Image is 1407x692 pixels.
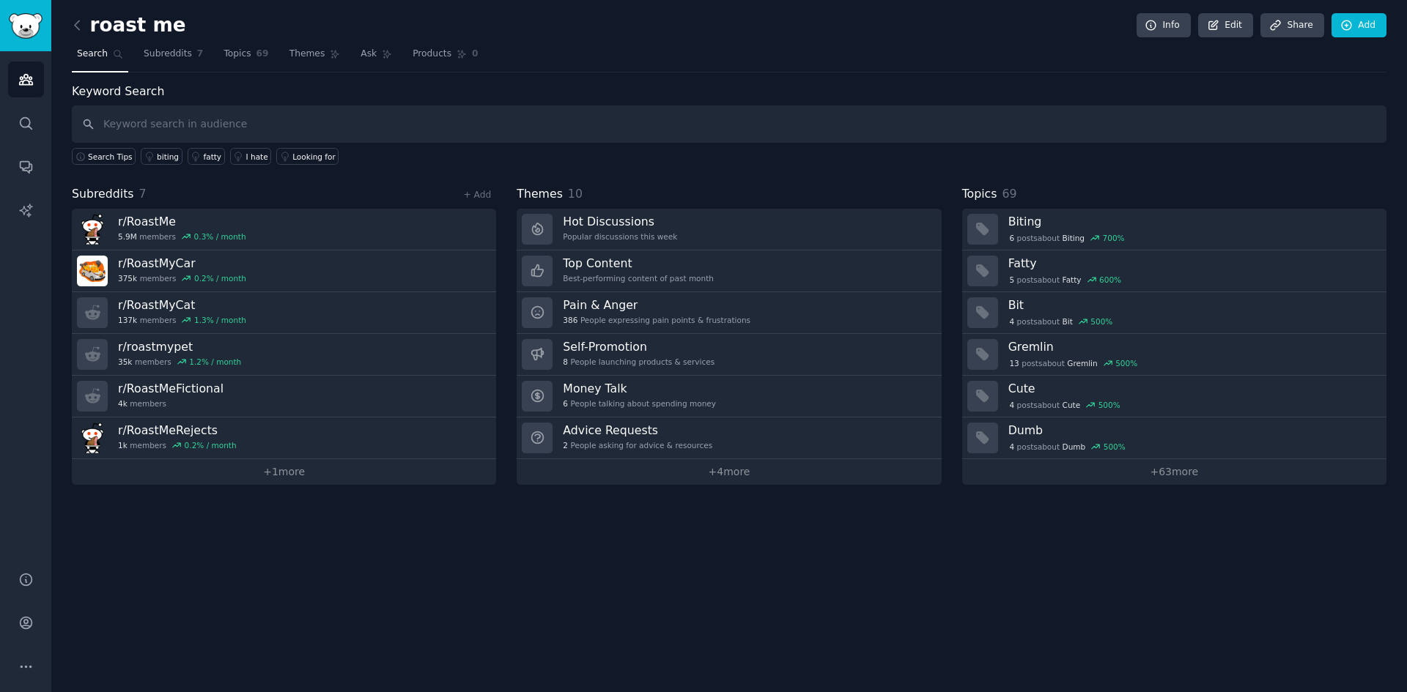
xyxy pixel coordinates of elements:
span: 6 [1009,233,1014,243]
div: post s about [1008,398,1122,412]
div: biting [157,152,179,162]
div: members [118,273,246,283]
span: 6 [563,398,568,409]
span: Ask [361,48,377,61]
span: Search [77,48,108,61]
label: Keyword Search [72,84,164,98]
span: 2 [563,440,568,450]
span: Biting [1063,233,1085,243]
a: Products0 [407,42,483,72]
span: 4 [1009,442,1014,452]
h3: Bit [1008,297,1376,313]
span: Themes [517,185,563,204]
div: People launching products & services [563,357,714,367]
span: 8 [563,357,568,367]
a: r/roastmypet35kmembers1.2% / month [72,334,496,376]
a: Search [72,42,128,72]
a: Share [1260,13,1323,38]
div: 500 % [1090,316,1112,327]
span: Subreddits [72,185,134,204]
div: I hate [246,152,268,162]
span: 386 [563,315,577,325]
img: RoastMeRejects [77,423,108,453]
img: GummySearch logo [9,13,43,39]
h3: Advice Requests [563,423,712,438]
a: biting [141,148,182,165]
div: members [118,398,224,409]
a: +63more [962,459,1386,485]
a: Dumb4postsaboutDumb500% [962,417,1386,459]
div: 1.2 % / month [189,357,241,367]
a: Add [1332,13,1386,38]
a: + Add [463,190,491,200]
h3: Hot Discussions [563,214,677,229]
span: Topics [962,185,997,204]
img: RoastMe [77,214,108,245]
span: 137k [118,315,137,325]
h2: roast me [72,14,186,37]
span: 375k [118,273,137,283]
h3: Self-Promotion [563,339,714,354]
a: r/RoastMeRejects1kmembers0.2% / month [72,417,496,459]
div: post s about [1008,231,1126,245]
span: Fatty [1063,275,1082,285]
h3: Money Talk [563,381,716,396]
a: Biting6postsaboutBiting700% [962,209,1386,250]
div: 500 % [1104,442,1126,452]
span: 4k [118,398,128,409]
div: People talking about spending money [563,398,716,409]
a: Ask [355,42,397,72]
a: fatty [188,148,225,165]
a: Fatty5postsaboutFatty600% [962,250,1386,292]
span: 7 [139,187,147,201]
div: post s about [1008,315,1114,328]
div: fatty [204,152,222,162]
a: Hot DiscussionsPopular discussions this week [517,209,941,250]
span: 13 [1009,358,1019,368]
a: Edit [1198,13,1253,38]
span: 4 [1009,316,1014,327]
span: 5 [1009,275,1014,285]
a: I hate [230,148,272,165]
span: 4 [1009,400,1014,410]
a: Bit4postsaboutBit500% [962,292,1386,334]
div: Best-performing content of past month [563,273,714,283]
a: Info [1137,13,1191,38]
div: members [118,231,246,242]
a: Pain & Anger386People expressing pain points & frustrations [517,292,941,334]
div: Popular discussions this week [563,231,677,242]
span: Gremlin [1067,358,1097,368]
div: post s about [1008,273,1123,286]
div: 1.3 % / month [194,315,246,325]
div: 0.2 % / month [194,273,246,283]
div: 0.2 % / month [185,440,237,450]
span: 1k [118,440,128,450]
div: 600 % [1099,275,1121,285]
h3: r/ roastmypet [118,339,241,354]
span: Topics [224,48,251,61]
h3: Cute [1008,381,1376,396]
div: post s about [1008,357,1139,370]
h3: r/ RoastMe [118,214,246,229]
a: Advice Requests2People asking for advice & resources [517,417,941,459]
span: Dumb [1063,442,1086,452]
span: Products [413,48,451,61]
a: r/RoastMyCat137kmembers1.3% / month [72,292,496,334]
img: RoastMyCar [77,256,108,286]
h3: r/ RoastMeRejects [118,423,237,438]
a: Cute4postsaboutCute500% [962,376,1386,417]
span: 35k [118,357,132,367]
div: members [118,315,246,325]
a: Self-Promotion8People launching products & services [517,334,941,376]
span: Bit [1063,316,1073,327]
div: People asking for advice & resources [563,440,712,450]
a: Looking for [276,148,339,165]
div: Looking for [292,152,336,162]
h3: r/ RoastMeFictional [118,381,224,396]
a: r/RoastMeFictional4kmembers [72,376,496,417]
div: post s about [1008,440,1127,453]
span: Subreddits [144,48,192,61]
h3: r/ RoastMyCat [118,297,246,313]
a: +4more [517,459,941,485]
a: r/RoastMe5.9Mmembers0.3% / month [72,209,496,250]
